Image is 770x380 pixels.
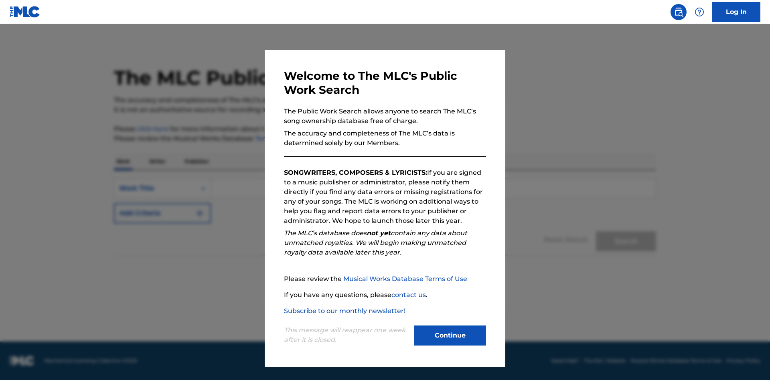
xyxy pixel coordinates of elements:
img: help [695,7,704,17]
a: Musical Works Database Terms of Use [343,275,467,283]
h3: Welcome to The MLC's Public Work Search [284,69,486,97]
img: search [674,7,683,17]
button: Continue [414,325,486,346]
strong: not yet [367,229,391,237]
em: The MLC’s database does contain any data about unmatched royalties. We will begin making unmatche... [284,229,467,256]
p: The accuracy and completeness of The MLC’s data is determined solely by our Members. [284,129,486,148]
div: Help [691,4,707,20]
p: Please review the [284,274,486,284]
strong: SONGWRITERS, COMPOSERS & LYRICISTS: [284,169,427,176]
img: MLC Logo [10,6,41,18]
p: If you are signed to a music publisher or administrator, please notify them directly if you find ... [284,168,486,226]
p: If you have any questions, please . [284,290,486,300]
a: Subscribe to our monthly newsletter! [284,307,405,315]
a: contact us [391,291,426,299]
p: This message will reappear one week after it is closed. [284,325,409,345]
a: Public Search [671,4,687,20]
a: Log In [712,2,760,22]
p: The Public Work Search allows anyone to search The MLC’s song ownership database free of charge. [284,107,486,126]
